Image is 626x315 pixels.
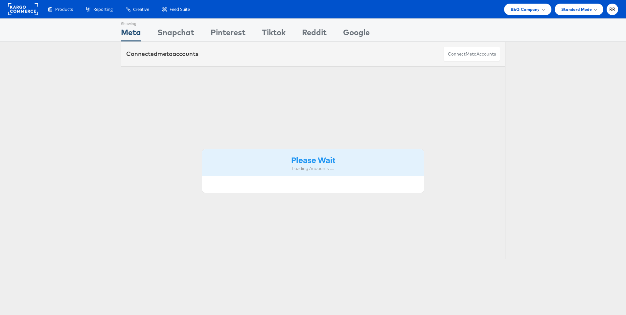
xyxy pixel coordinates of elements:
[466,51,476,57] span: meta
[262,27,286,41] div: Tiktok
[207,165,419,172] div: Loading Accounts ....
[121,19,141,27] div: Showing
[302,27,327,41] div: Reddit
[170,6,190,12] span: Feed Suite
[444,47,500,61] button: ConnectmetaAccounts
[157,27,194,41] div: Snapchat
[609,7,615,12] span: RR
[211,27,245,41] div: Pinterest
[133,6,149,12] span: Creative
[511,6,540,13] span: B&Q Company
[343,27,370,41] div: Google
[121,27,141,41] div: Meta
[291,154,335,165] strong: Please Wait
[126,50,198,58] div: Connected accounts
[55,6,73,12] span: Products
[157,50,173,58] span: meta
[561,6,592,13] span: Standard Mode
[93,6,113,12] span: Reporting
